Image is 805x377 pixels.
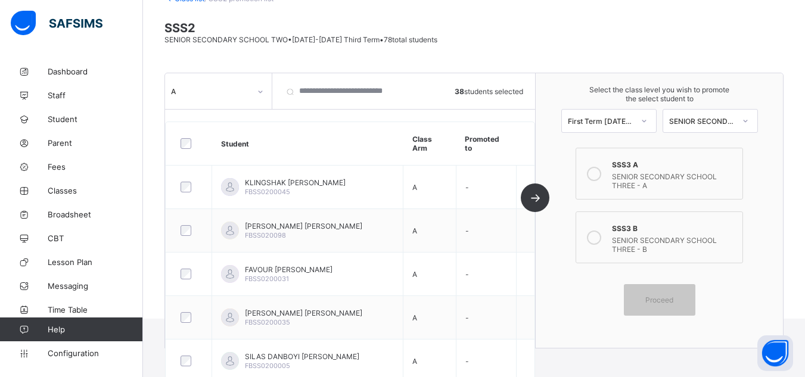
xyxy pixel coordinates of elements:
[612,233,736,254] div: SENIOR SECONDARY SCHOOL THREE - B
[245,231,286,239] span: FBSS020098
[412,357,417,366] span: A
[412,313,417,322] span: A
[48,233,143,243] span: CBT
[465,313,469,322] span: -
[612,157,736,169] div: SSS3 A
[645,295,673,304] span: Proceed
[245,309,362,317] span: [PERSON_NAME] [PERSON_NAME]
[757,335,793,371] button: Open asap
[245,188,290,196] span: FBSS0200045
[171,87,250,96] div: A
[456,122,517,166] th: Promoted to
[465,270,469,279] span: -
[455,87,523,96] span: students selected
[245,275,289,283] span: FBSS0200031
[412,270,417,279] span: A
[212,122,403,166] th: Student
[568,117,633,126] div: First Term [DATE]-[DATE]
[164,35,437,44] span: SENIOR SECONDARY SCHOOL TWO • [DATE]-[DATE] Third Term • 78 total students
[48,348,142,358] span: Configuration
[48,257,143,267] span: Lesson Plan
[245,362,290,370] span: FBSS0200005
[412,226,417,235] span: A
[612,221,736,233] div: SSS3 B
[245,265,332,274] span: FAVOUR [PERSON_NAME]
[669,117,735,126] div: SENIOR SECONDARY SCHOOL THREE
[48,114,143,124] span: Student
[465,357,469,366] span: -
[48,162,143,172] span: Fees
[548,85,771,103] span: Select the class level you wish to promote the select student to
[48,305,143,314] span: Time Table
[245,178,346,187] span: KLINGSHAK [PERSON_NAME]
[455,87,464,96] b: 38
[164,21,784,35] span: SSS2
[48,325,142,334] span: Help
[245,352,359,361] span: SILAS DANBOYI [PERSON_NAME]
[612,169,736,190] div: SENIOR SECONDARY SCHOOL THREE - A
[48,186,143,195] span: Classes
[245,222,362,230] span: [PERSON_NAME] [PERSON_NAME]
[48,91,143,100] span: Staff
[48,67,143,76] span: Dashboard
[48,281,143,291] span: Messaging
[412,183,417,192] span: A
[48,138,143,148] span: Parent
[465,226,469,235] span: -
[245,318,290,326] span: FBSS0200035
[48,210,143,219] span: Broadsheet
[403,122,456,166] th: Class Arm
[465,183,469,192] span: -
[11,11,102,36] img: safsims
